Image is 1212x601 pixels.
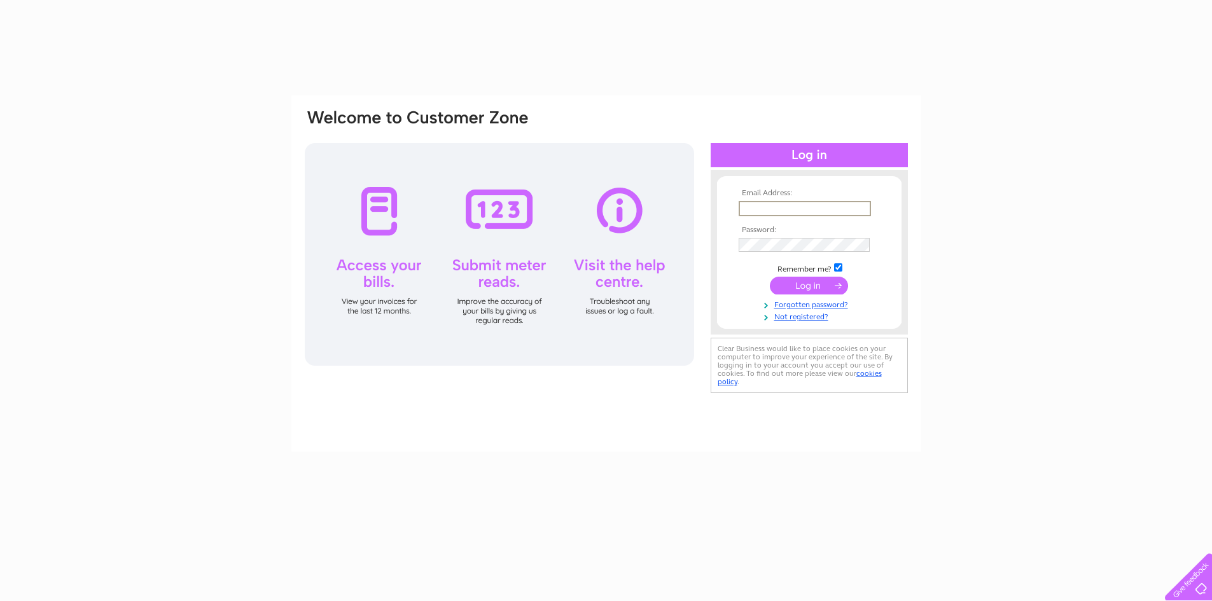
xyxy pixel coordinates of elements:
[739,298,883,310] a: Forgotten password?
[739,310,883,322] a: Not registered?
[735,226,883,235] th: Password:
[711,338,908,393] div: Clear Business would like to place cookies on your computer to improve your experience of the sit...
[735,189,883,198] th: Email Address:
[770,277,848,294] input: Submit
[718,369,882,386] a: cookies policy
[735,261,883,274] td: Remember me?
